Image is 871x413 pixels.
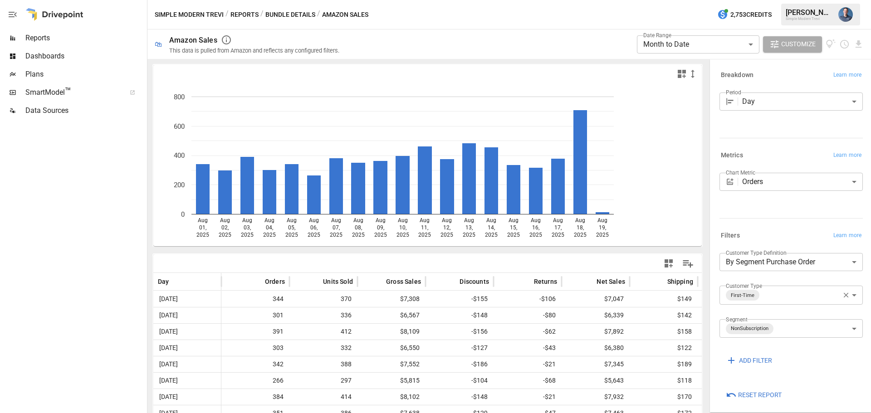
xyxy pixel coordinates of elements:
[742,173,863,191] div: Orders
[225,9,229,20] div: /
[470,389,489,405] span: -$148
[196,232,209,238] text: 2025
[271,373,285,389] span: 266
[220,217,230,224] text: Aug
[678,253,698,274] button: Manage Columns
[730,9,772,20] span: 2,753 Credits
[308,232,320,238] text: 2025
[542,373,557,389] span: -$68
[509,217,519,224] text: Aug
[676,291,693,307] span: $149
[285,232,298,238] text: 2025
[158,307,179,323] span: [DATE]
[676,373,693,389] span: $118
[352,232,365,238] text: 2025
[654,275,666,288] button: Sort
[353,217,363,224] text: Aug
[155,40,162,49] div: 🛍
[271,389,285,405] span: 384
[488,224,495,231] text: 14,
[309,275,322,288] button: Sort
[833,71,861,80] span: Learn more
[377,224,384,231] text: 09,
[25,69,145,80] span: Plans
[265,277,285,286] span: Orders
[826,36,836,53] button: View documentation
[158,277,169,286] span: Day
[853,39,864,49] button: Download report
[833,151,861,160] span: Learn more
[470,291,489,307] span: -$155
[603,324,625,340] span: $7,892
[420,217,430,224] text: Aug
[719,387,788,403] button: Reset Report
[529,232,542,238] text: 2025
[339,356,353,372] span: 388
[676,307,693,323] span: $142
[421,224,428,231] text: 11,
[726,316,747,323] label: Segment
[181,210,185,219] text: 0
[399,389,421,405] span: $8,102
[833,231,861,240] span: Learn more
[726,169,755,176] label: Chart Metric
[542,389,557,405] span: -$21
[534,277,557,286] span: Returns
[465,224,473,231] text: 13,
[376,217,386,224] text: Aug
[170,275,183,288] button: Sort
[271,356,285,372] span: 342
[542,307,557,323] span: -$80
[676,324,693,340] span: $158
[399,307,421,323] span: $6,567
[676,389,693,405] span: $170
[739,355,772,366] span: ADD FILTER
[838,7,853,22] div: Mike Beckham
[158,291,179,307] span: [DATE]
[719,253,863,271] div: By Segment Purchase Order
[244,224,251,231] text: 03,
[721,70,754,80] h6: Breakdown
[399,340,421,356] span: $6,550
[399,356,421,372] span: $7,552
[554,224,562,231] text: 17,
[577,224,584,231] text: 18,
[470,307,489,323] span: -$148
[443,224,450,231] text: 12,
[339,324,353,340] span: 412
[330,232,343,238] text: 2025
[603,389,625,405] span: $7,932
[153,83,695,246] div: A chart.
[542,324,557,340] span: -$62
[727,323,772,334] span: NonSubscription
[264,217,274,224] text: Aug
[331,217,341,224] text: Aug
[442,217,452,224] text: Aug
[339,307,353,323] span: 336
[507,232,520,238] text: 2025
[464,217,474,224] text: Aug
[763,36,822,53] button: Customize
[418,232,431,238] text: 2025
[727,290,758,301] span: First-Time
[486,217,496,224] text: Aug
[323,277,353,286] span: Units Sold
[470,373,489,389] span: -$104
[198,217,208,224] text: Aug
[386,277,421,286] span: Gross Sales
[667,277,693,286] span: Shipping
[721,231,740,241] h6: Filters
[839,39,850,49] button: Schedule report
[726,249,787,257] label: Customer Type Definition
[271,291,285,307] span: 344
[339,389,353,405] span: 414
[266,224,273,231] text: 04,
[575,217,585,224] text: Aug
[25,87,120,98] span: SmartModel
[676,356,693,372] span: $189
[398,217,408,224] text: Aug
[470,340,489,356] span: -$127
[833,2,858,27] button: Mike Beckham
[221,224,229,231] text: 02,
[169,36,217,44] div: Amazon Sales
